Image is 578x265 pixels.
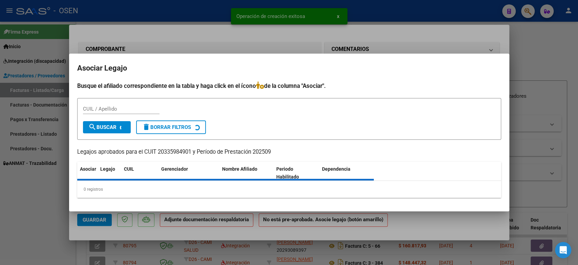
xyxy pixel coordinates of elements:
span: Periodo Habilitado [276,166,299,179]
button: Buscar [83,121,131,133]
mat-icon: delete [142,123,150,131]
datatable-header-cell: Gerenciador [158,162,219,184]
span: Buscar [88,124,116,130]
h4: Busque el afiliado correspondiente en la tabla y haga click en el ícono de la columna "Asociar". [77,81,501,90]
datatable-header-cell: Legajo [98,162,121,184]
datatable-header-cell: Periodo Habilitado [274,162,319,184]
span: Borrar Filtros [142,124,191,130]
datatable-header-cell: Asociar [77,162,98,184]
datatable-header-cell: Dependencia [319,162,374,184]
span: CUIL [124,166,134,172]
datatable-header-cell: Nombre Afiliado [219,162,274,184]
span: Gerenciador [161,166,188,172]
div: Open Intercom Messenger [555,242,571,258]
datatable-header-cell: CUIL [121,162,158,184]
mat-icon: search [88,123,97,131]
h2: Asociar Legajo [77,62,501,75]
button: Borrar Filtros [136,120,206,134]
div: 0 registros [77,181,501,198]
p: Legajos aprobados para el CUIT 20335984901 y Período de Prestación 202509 [77,148,501,156]
span: Nombre Afiliado [222,166,257,172]
span: Legajo [100,166,115,172]
span: Asociar [80,166,96,172]
span: Dependencia [322,166,350,172]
